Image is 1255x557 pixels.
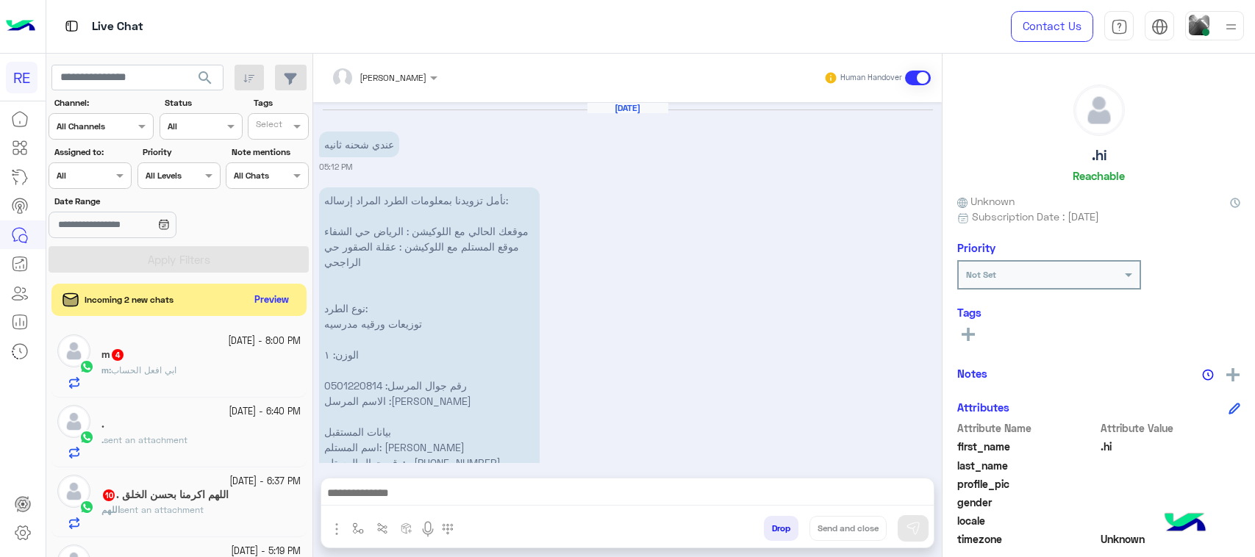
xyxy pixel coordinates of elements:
[1151,18,1168,35] img: tab
[587,103,668,113] h6: [DATE]
[966,269,996,280] b: Not Set
[957,513,1098,528] span: locale
[957,193,1015,209] span: Unknown
[57,334,90,367] img: defaultAdmin.png
[92,17,143,37] p: Live Chat
[360,72,426,83] span: [PERSON_NAME]
[1101,439,1241,454] span: .hi
[187,65,224,96] button: search
[376,522,388,534] img: Trigger scenario
[229,405,301,419] small: [DATE] - 6:40 PM
[1011,11,1093,42] a: Contact Us
[957,306,1240,319] h6: Tags
[254,96,307,109] label: Tags
[957,439,1098,454] span: first_name
[957,241,995,254] h6: Priority
[957,476,1098,492] span: profile_pic
[112,349,124,361] span: 4
[1101,513,1241,528] span: null
[101,348,125,361] h5: m
[249,290,296,311] button: Preview
[143,145,218,159] label: Priority
[120,504,204,515] span: sent an attachment
[85,293,174,306] span: Incoming 2 new chats
[1104,11,1134,42] a: tab
[957,367,987,380] h6: Notes
[54,145,130,159] label: Assigned to:
[57,405,90,438] img: defaultAdmin.png
[1101,495,1241,510] span: null
[1226,368,1240,381] img: add
[319,187,540,475] p: 29/9/2025, 5:13 PM
[352,522,364,534] img: select flow
[1159,498,1211,550] img: hulul-logo.png
[101,418,104,431] h5: .
[957,458,1098,473] span: last_name
[79,430,94,445] img: WhatsApp
[62,17,81,35] img: tab
[957,495,1098,510] span: gender
[79,359,94,374] img: WhatsApp
[1202,369,1214,381] img: notes
[764,516,798,541] button: Drop
[229,475,301,489] small: [DATE] - 6:37 PM
[1092,147,1106,164] h5: .hi
[196,69,214,87] span: search
[1073,169,1125,182] h6: Reachable
[104,434,187,445] span: sent an attachment
[328,520,346,538] img: send attachment
[101,364,109,375] span: m
[371,516,395,540] button: Trigger scenario
[101,364,111,375] b: :
[6,62,37,93] div: RE
[232,145,307,159] label: Note mentions
[419,520,437,538] img: send voice note
[401,522,412,534] img: create order
[1111,18,1128,35] img: tab
[906,521,920,536] img: send message
[54,195,219,208] label: Date Range
[1101,531,1241,547] span: Unknown
[54,96,152,109] label: Channel:
[254,118,282,134] div: Select
[101,434,104,445] span: .
[1101,420,1241,436] span: Attribute Value
[228,334,301,348] small: [DATE] - 8:00 PM
[6,11,35,42] img: Logo
[442,523,454,535] img: make a call
[1074,85,1124,135] img: defaultAdmin.png
[972,209,1099,224] span: Subscription Date : [DATE]
[103,489,115,501] span: 10
[79,500,94,514] img: WhatsApp
[809,516,887,541] button: Send and close
[1222,18,1240,36] img: profile
[319,132,399,157] p: 29/9/2025, 5:12 PM
[1189,15,1209,35] img: userImage
[101,489,229,501] h5: اللهم اكرمنا بحسن الخلق .
[346,516,371,540] button: select flow
[319,161,352,173] small: 05:12 PM
[957,531,1098,547] span: timezone
[957,420,1098,436] span: Attribute Name
[101,504,120,515] span: اللهم
[165,96,240,109] label: Status
[395,516,419,540] button: create order
[57,475,90,508] img: defaultAdmin.png
[840,72,902,84] small: Human Handover
[957,400,1009,414] h6: Attributes
[111,364,176,375] span: ابي افعل الحساب
[49,246,309,273] button: Apply Filters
